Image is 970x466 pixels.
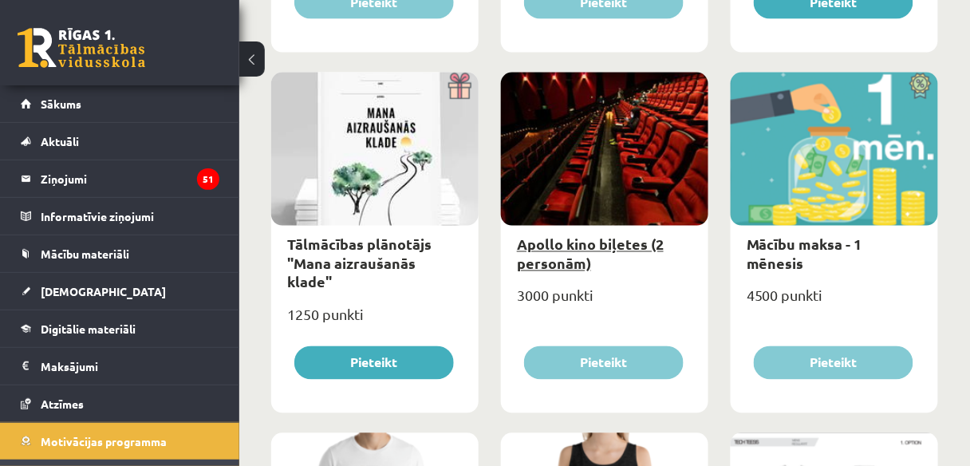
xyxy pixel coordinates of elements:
[443,73,479,100] img: Dāvana ar pārsteigumu
[41,397,84,411] span: Atzīmes
[41,322,136,336] span: Digitālie materiāli
[754,346,913,380] button: Pieteikt
[21,385,219,422] a: Atzīmes
[41,198,219,235] legend: Informatīvie ziņojumi
[41,348,219,385] legend: Maksājumi
[41,284,166,298] span: [DEMOGRAPHIC_DATA]
[21,310,219,347] a: Digitālie materiāli
[21,198,219,235] a: Informatīvie ziņojumi
[271,302,479,342] div: 1250 punkti
[21,348,219,385] a: Maksājumi
[287,235,432,291] a: Tālmācības plānotājs "Mana aizraušanās klade"
[41,434,167,448] span: Motivācijas programma
[41,160,219,197] legend: Ziņojumi
[524,346,684,380] button: Pieteikt
[18,28,145,68] a: Rīgas 1. Tālmācības vidusskola
[21,423,219,460] a: Motivācijas programma
[747,235,862,272] a: Mācību maksa - 1 mēnesis
[41,97,81,111] span: Sākums
[21,160,219,197] a: Ziņojumi51
[41,247,129,261] span: Mācību materiāli
[517,235,664,272] a: Apollo kino biļetes (2 personām)
[294,346,454,380] button: Pieteikt
[21,235,219,272] a: Mācību materiāli
[21,123,219,160] a: Aktuāli
[197,168,219,190] i: 51
[731,282,938,322] div: 4500 punkti
[21,273,219,310] a: [DEMOGRAPHIC_DATA]
[902,73,938,100] img: Atlaide
[41,134,79,148] span: Aktuāli
[21,85,219,122] a: Sākums
[501,282,708,322] div: 3000 punkti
